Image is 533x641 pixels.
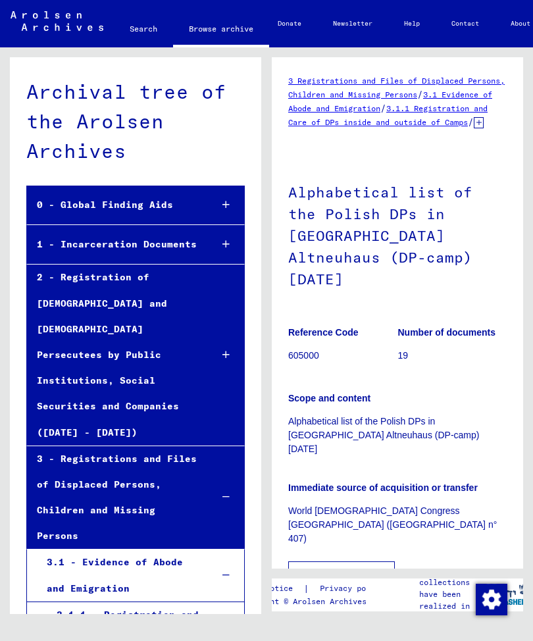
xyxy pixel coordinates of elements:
[26,77,245,166] div: Archival tree of the Arolsen Archives
[398,349,507,363] p: 19
[417,88,423,100] span: /
[262,8,317,39] a: Donate
[468,116,474,128] span: /
[288,162,507,307] h1: Alphabetical list of the Polish DPs in [GEOGRAPHIC_DATA] Altneuhaus (DP-camp) [DATE]
[11,11,103,31] img: Arolsen_neg.svg
[27,232,201,257] div: 1 - Incarceration Documents
[37,550,201,601] div: 3.1 - Evidence of Abode and Emigration
[398,327,496,338] b: Number of documents
[288,349,397,363] p: 605000
[388,8,436,39] a: Help
[173,13,269,47] a: Browse archive
[288,482,478,493] b: Immediate source of acquisition or transfer
[436,8,495,39] a: Contact
[27,265,201,445] div: 2 - Registration of [DEMOGRAPHIC_DATA] and [DEMOGRAPHIC_DATA] Persecutees by Public Institutions,...
[380,102,386,114] span: /
[288,327,359,338] b: Reference Code
[419,588,492,636] p: have been realized in partnership with
[288,393,370,403] b: Scope and content
[288,561,395,586] button: Show all meta data
[476,584,507,615] img: Change consent
[317,8,388,39] a: Newsletter
[288,76,505,99] a: 3 Registrations and Files of Displaced Persons, Children and Missing Persons
[288,415,507,456] p: Alphabetical list of the Polish DPs in [GEOGRAPHIC_DATA] Altneuhaus (DP-camp) [DATE]
[27,446,201,550] div: 3 - Registrations and Files of Displaced Persons, Children and Missing Persons
[309,582,400,596] a: Privacy policy
[288,504,507,546] p: World [DEMOGRAPHIC_DATA] Congress [GEOGRAPHIC_DATA] ([GEOGRAPHIC_DATA] n° 407)
[238,582,400,596] div: |
[27,192,201,218] div: 0 - Global Finding Aids
[238,596,400,607] p: Copyright © Arolsen Archives, 2021
[475,583,507,615] div: Change consent
[288,103,488,127] a: 3.1.1 Registration and Care of DPs inside and outside of Camps
[114,13,173,45] a: Search
[483,578,532,611] img: yv_logo.png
